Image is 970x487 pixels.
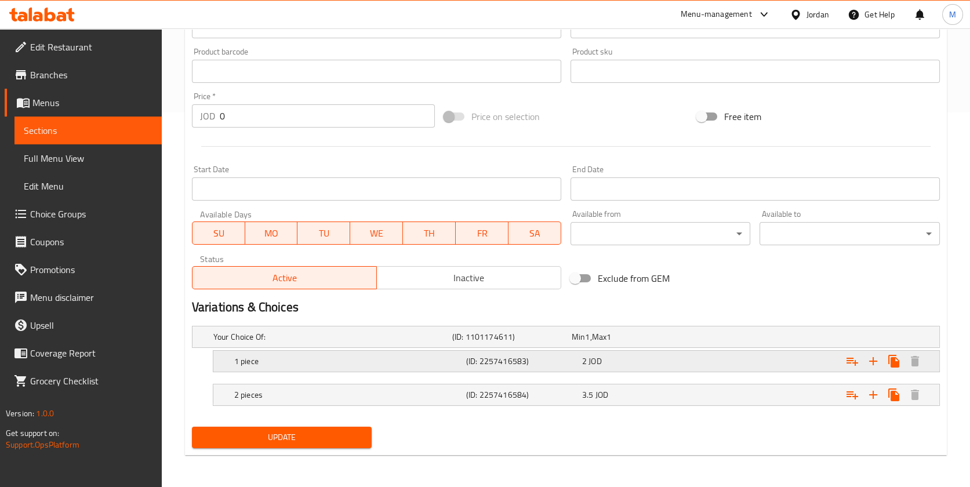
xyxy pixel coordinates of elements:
[598,271,670,285] span: Exclude from GEM
[5,311,162,339] a: Upsell
[220,104,435,128] input: Please enter price
[192,299,940,316] h2: Variations & Choices
[5,89,162,117] a: Menus
[14,117,162,144] a: Sections
[513,225,557,242] span: SA
[466,389,577,401] h5: (ID: 2257416584)
[508,221,561,245] button: SA
[30,263,152,277] span: Promotions
[197,225,241,242] span: SU
[582,387,593,402] span: 3.5
[571,222,751,245] div: ​
[904,384,925,405] button: Delete 2 pieces
[724,110,761,123] span: Free item
[201,430,363,445] span: Update
[350,221,403,245] button: WE
[192,326,939,347] div: Expand
[30,318,152,332] span: Upsell
[408,225,451,242] span: TH
[606,329,611,344] span: 1
[200,109,215,123] p: JOD
[30,290,152,304] span: Menu disclaimer
[582,354,587,369] span: 2
[588,354,601,369] span: JOD
[192,266,377,289] button: Active
[842,351,863,372] button: Add choice group
[6,426,59,441] span: Get support on:
[197,270,372,286] span: Active
[585,329,590,344] span: 1
[5,228,162,256] a: Coupons
[863,384,884,405] button: Add new choice
[24,123,152,137] span: Sections
[213,331,448,343] h5: Your Choice Of:
[884,351,904,372] button: Clone new choice
[572,331,686,343] div: ,
[5,367,162,395] a: Grocery Checklist
[5,339,162,367] a: Coverage Report
[213,351,939,372] div: Expand
[884,384,904,405] button: Clone new choice
[32,96,152,110] span: Menus
[452,331,567,343] h5: (ID: 1101174611)
[234,355,462,367] h5: 1 piece
[595,387,608,402] span: JOD
[456,221,508,245] button: FR
[471,110,540,123] span: Price on selection
[30,235,152,249] span: Coupons
[213,384,939,405] div: Expand
[302,225,346,242] span: TU
[30,207,152,221] span: Choice Groups
[5,61,162,89] a: Branches
[36,406,54,421] span: 1.0.0
[466,355,577,367] h5: (ID: 2257416583)
[949,8,956,21] span: M
[806,8,829,21] div: Jordan
[572,329,585,344] span: Min
[192,60,561,83] input: Please enter product barcode
[234,389,462,401] h5: 2 pieces
[245,221,298,245] button: MO
[5,200,162,228] a: Choice Groups
[250,225,293,242] span: MO
[355,225,398,242] span: WE
[6,437,79,452] a: Support.OpsPlatform
[571,60,940,83] input: Please enter product sku
[592,329,606,344] span: Max
[760,222,940,245] div: ​
[6,406,34,421] span: Version:
[14,144,162,172] a: Full Menu View
[24,179,152,193] span: Edit Menu
[460,225,504,242] span: FR
[297,221,350,245] button: TU
[863,351,884,372] button: Add new choice
[904,351,925,372] button: Delete 1 piece
[192,221,245,245] button: SU
[30,346,152,360] span: Coverage Report
[192,427,372,448] button: Update
[5,284,162,311] a: Menu disclaimer
[5,256,162,284] a: Promotions
[681,8,752,21] div: Menu-management
[842,384,863,405] button: Add choice group
[24,151,152,165] span: Full Menu View
[30,374,152,388] span: Grocery Checklist
[30,68,152,82] span: Branches
[14,172,162,200] a: Edit Menu
[5,33,162,61] a: Edit Restaurant
[403,221,456,245] button: TH
[30,40,152,54] span: Edit Restaurant
[376,266,561,289] button: Inactive
[382,270,557,286] span: Inactive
